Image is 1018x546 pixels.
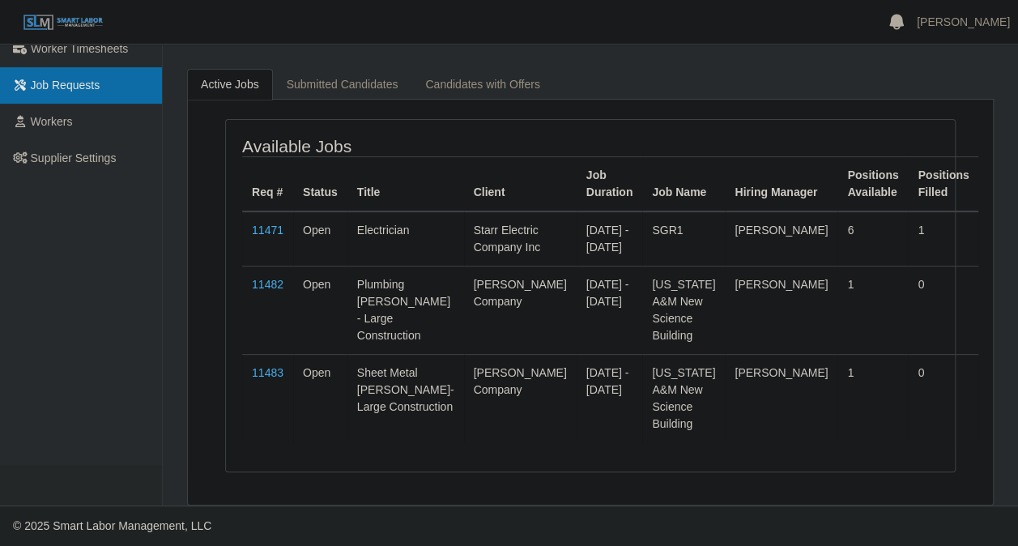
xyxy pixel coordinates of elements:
[293,354,347,442] td: Open
[642,354,725,442] td: [US_STATE] A&M New Science Building
[837,354,908,442] td: 1
[411,69,553,100] a: Candidates with Offers
[837,211,908,267] td: 6
[464,354,577,442] td: [PERSON_NAME] Company
[347,211,464,267] td: Electrician
[293,266,347,354] td: Open
[725,211,837,267] td: [PERSON_NAME]
[347,156,464,211] th: Title
[908,156,978,211] th: Positions Filled
[464,211,577,267] td: Starr Electric Company Inc
[252,224,283,237] a: 11471
[242,136,518,156] h4: Available Jobs
[31,42,128,55] span: Worker Timesheets
[31,79,100,92] span: Job Requests
[908,266,978,354] td: 0
[725,354,837,442] td: [PERSON_NAME]
[642,211,725,267] td: SGR1
[252,278,283,291] a: 11482
[31,151,117,164] span: Supplier Settings
[293,211,347,267] td: Open
[273,69,412,100] a: Submitted Candidates
[577,266,643,354] td: [DATE] - [DATE]
[347,266,464,354] td: Plumbing [PERSON_NAME] - Large Construction
[464,266,577,354] td: [PERSON_NAME] Company
[187,69,273,100] a: Active Jobs
[347,354,464,442] td: Sheet Metal [PERSON_NAME]- Large Construction
[917,14,1010,31] a: [PERSON_NAME]
[642,156,725,211] th: Job Name
[577,211,643,267] td: [DATE] - [DATE]
[725,266,837,354] td: [PERSON_NAME]
[252,366,283,379] a: 11483
[293,156,347,211] th: Status
[13,519,211,532] span: © 2025 Smart Labor Management, LLC
[837,156,908,211] th: Positions Available
[242,156,293,211] th: Req #
[642,266,725,354] td: [US_STATE] A&M New Science Building
[23,14,104,32] img: SLM Logo
[725,156,837,211] th: Hiring Manager
[837,266,908,354] td: 1
[31,115,73,128] span: Workers
[577,156,643,211] th: Job Duration
[577,354,643,442] td: [DATE] - [DATE]
[464,156,577,211] th: Client
[908,354,978,442] td: 0
[908,211,978,267] td: 1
